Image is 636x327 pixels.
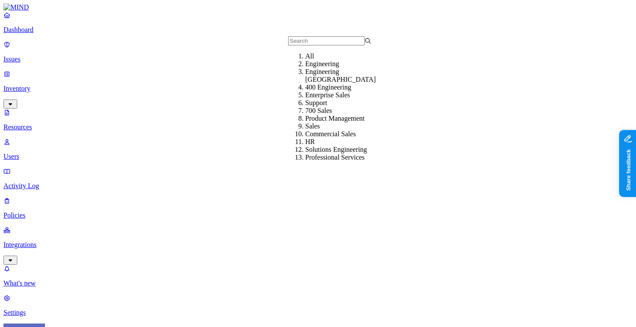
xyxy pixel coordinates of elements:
div: Engineering [GEOGRAPHIC_DATA] [305,68,389,83]
p: Settings [3,309,633,317]
a: Activity Log [3,167,633,190]
a: MIND [3,3,633,11]
div: HR [305,138,389,146]
p: Integrations [3,241,633,249]
div: Professional Services [305,154,389,161]
p: Activity Log [3,182,633,190]
input: Search [288,36,365,45]
a: Settings [3,294,633,317]
div: Solutions Engineering [305,146,389,154]
div: Engineering [305,60,389,68]
a: Integrations [3,226,633,263]
p: What's new [3,279,633,287]
div: 700 Sales [305,107,389,115]
p: Policies [3,212,633,219]
a: Dashboard [3,11,633,34]
p: Users [3,153,633,160]
div: Sales [305,122,389,130]
a: Issues [3,41,633,63]
p: Issues [3,55,633,63]
a: What's new [3,265,633,287]
p: Resources [3,123,633,131]
div: Enterprise Sales [305,91,389,99]
a: Policies [3,197,633,219]
p: Dashboard [3,26,633,34]
a: Inventory [3,70,633,107]
p: Inventory [3,85,633,93]
img: MIND [3,3,29,11]
div: Commercial Sales [305,130,389,138]
a: Resources [3,109,633,131]
a: Users [3,138,633,160]
div: Product Management [305,115,389,122]
div: Support [305,99,389,107]
div: 400 Engineering [305,83,389,91]
div: All [305,52,389,60]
